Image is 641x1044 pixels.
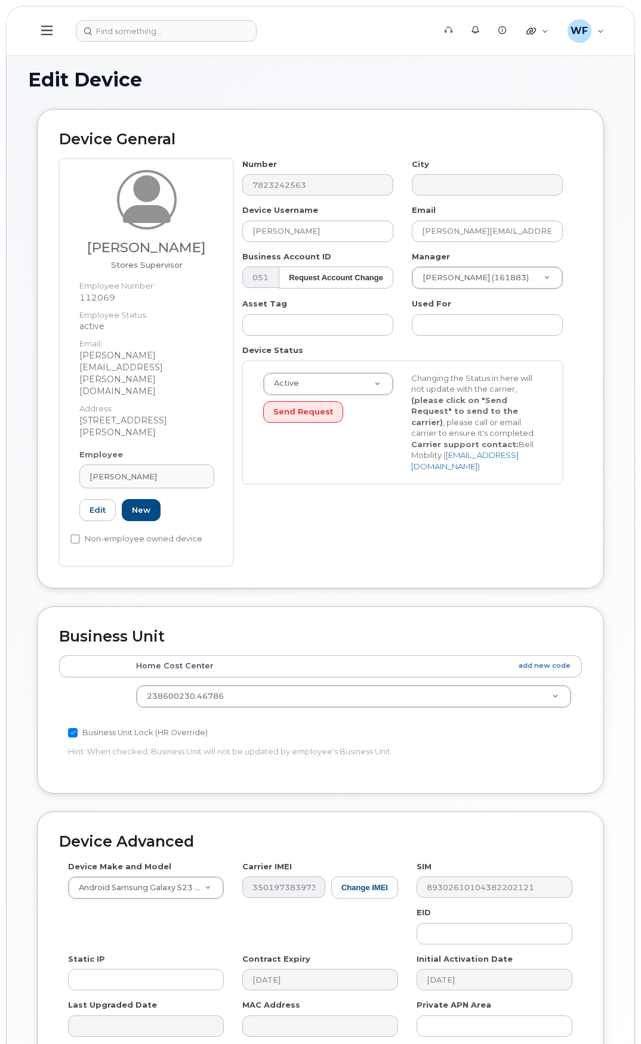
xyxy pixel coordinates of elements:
[68,999,157,1011] label: Last Upgraded Date
[111,260,183,269] span: Job title
[79,349,214,397] dd: [PERSON_NAME][EMAIL_ADDRESS][PERSON_NAME][DOMAIN_NAME]
[264,373,393,395] a: Active
[79,449,123,460] label: Employee
[79,397,214,414] dt: Address:
[79,240,214,255] h3: [PERSON_NAME]
[125,655,582,677] th: Home Cost Center
[417,953,513,965] label: Initial Activation Date
[242,298,287,309] label: Asset Tag
[28,69,613,90] h1: Edit Device
[415,272,529,283] span: [PERSON_NAME] (161883)
[79,274,214,292] dt: Employee Number:
[59,628,582,645] h2: Business Unit
[68,861,171,872] label: Device Make and Model
[59,834,582,850] h2: Device Advanced
[402,373,550,472] div: Changing the Status in here will not update with the carrier, , please call or email carrier to e...
[79,332,214,349] dt: Email:
[242,159,277,170] label: Number
[79,464,214,488] a: [PERSON_NAME]
[69,877,223,899] a: Android Samsung Galaxy S23 FE
[59,131,582,148] h2: Device General
[79,303,214,321] dt: Employee Status:
[242,205,318,216] label: Device Username
[68,953,105,965] label: Static IP
[79,414,214,438] dd: [STREET_ADDRESS][PERSON_NAME]
[279,267,393,289] button: Request Account Change
[122,499,161,521] a: New
[417,999,491,1011] label: Private APN Area
[411,395,518,427] strong: (please click on "Send Request" to send to the carrier)
[242,345,303,356] label: Device Status
[68,746,398,757] p: Hint: When checked, Business Unit will not be updated by employee's Business Unit
[242,861,292,872] label: Carrier IMEI
[412,267,562,289] a: [PERSON_NAME] (161883)
[90,471,157,482] span: [PERSON_NAME]
[242,251,331,262] label: Business Account ID
[79,320,214,332] dd: active
[68,726,208,740] label: Business Unit Lock (HR Override)
[147,692,224,701] span: 238600230.46786
[412,298,451,309] label: Used For
[417,907,431,918] label: EID
[79,499,116,521] a: Edit
[70,534,80,544] input: Non-employee owned device
[79,292,214,303] dd: 112069
[242,953,310,965] label: Contract Expiry
[412,205,436,216] label: Email
[267,378,299,389] span: Active
[331,876,398,899] button: Change IMEI
[412,251,450,262] label: Manager
[137,686,571,707] a: 238600230.46786
[263,401,343,423] button: Send Request
[417,861,432,872] label: SIM
[412,159,429,170] label: City
[411,439,519,449] strong: Carrier support contact:
[68,728,78,738] input: Business Unit Lock (HR Override)
[411,450,519,471] a: [EMAIL_ADDRESS][DOMAIN_NAME]
[242,999,300,1011] label: MAC Address
[519,661,571,671] a: add new code
[72,882,205,893] span: Android Samsung Galaxy S23 FE
[70,532,202,546] label: Non-employee owned device
[289,273,383,282] strong: Request Account Change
